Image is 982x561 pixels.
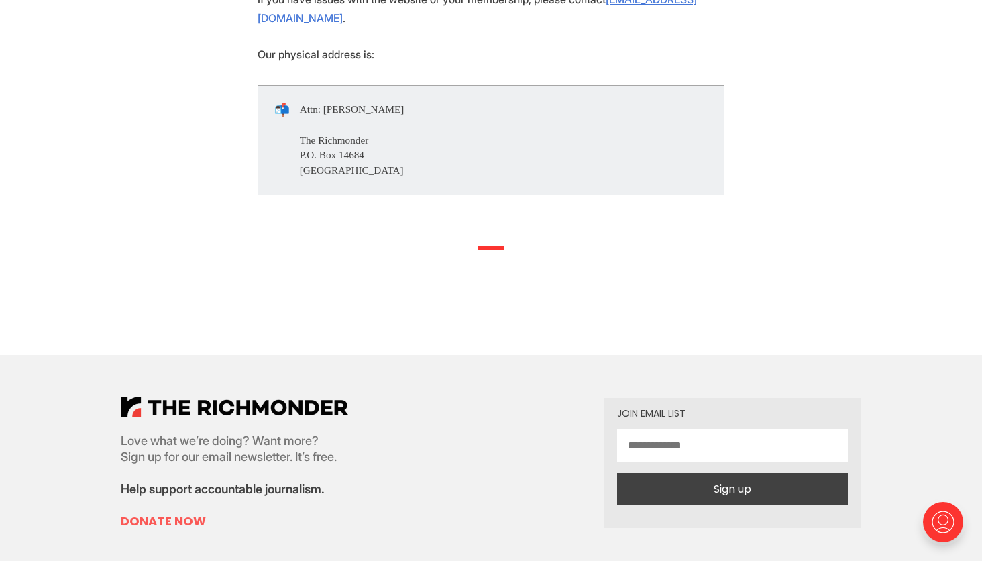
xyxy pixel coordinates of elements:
[121,513,348,529] a: Donate Now
[617,473,848,505] button: Sign up
[912,495,982,561] iframe: portal-trigger
[121,481,348,497] p: Help support accountable journalism.
[617,409,848,418] div: Join email list
[300,102,404,178] div: Attn: [PERSON_NAME] The Richmonder P.O. Box 14684 [GEOGRAPHIC_DATA]
[258,45,724,64] p: Our physical address is:
[274,102,300,178] div: 📬
[121,397,348,417] img: The Richmonder Logo
[121,433,348,465] p: Love what we’re doing? Want more? Sign up for our email newsletter. It’s free.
